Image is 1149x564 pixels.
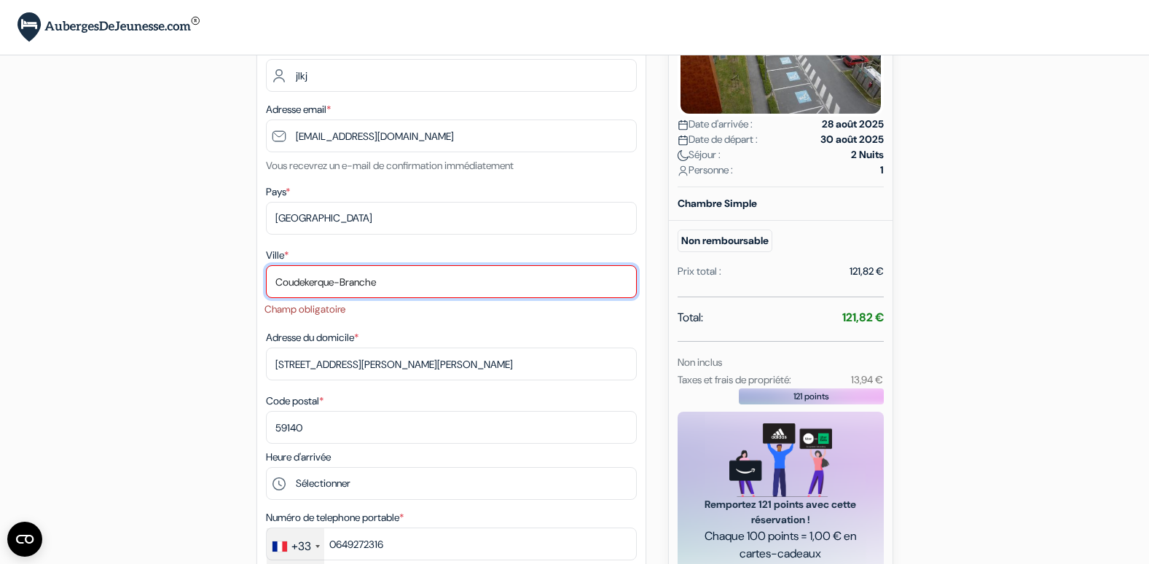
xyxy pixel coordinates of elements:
[266,330,358,345] label: Adresse du domicile
[266,450,331,465] label: Heure d'arrivée
[678,309,703,326] span: Total:
[678,117,753,132] span: Date d'arrivée :
[729,423,832,497] img: gift_card_hero_new.png
[851,373,883,386] small: 13,94 €
[266,248,289,263] label: Ville
[678,135,689,146] img: calendar.svg
[266,59,637,92] input: Entrer le nom de famille
[17,12,200,42] img: AubergesDeJeunesse.com
[678,162,733,178] span: Personne :
[267,528,324,564] div: France: +33
[678,373,791,386] small: Taxes et frais de propriété:
[678,120,689,130] img: calendar.svg
[678,165,689,176] img: user_icon.svg
[678,264,721,279] div: Prix total :
[264,302,637,317] li: Champ obligatoire
[880,162,884,178] strong: 1
[822,117,884,132] strong: 28 août 2025
[678,356,722,369] small: Non inclus
[695,528,866,563] span: Chaque 100 points = 1,00 € en cartes-cadeaux
[266,393,323,409] label: Code postal
[291,538,311,555] div: +33
[842,310,884,325] strong: 121,82 €
[266,102,331,117] label: Adresse email
[678,147,721,162] span: Séjour :
[820,132,884,147] strong: 30 août 2025
[678,230,772,252] small: Non remboursable
[850,264,884,279] div: 121,82 €
[266,159,514,172] small: Vous recevrez un e-mail de confirmation immédiatement
[793,390,829,403] span: 121 points
[7,522,42,557] button: Ouvrir le widget CMP
[266,528,637,560] input: 6 12 34 56 78
[678,197,757,210] b: Chambre Simple
[678,150,689,161] img: moon.svg
[678,132,758,147] span: Date de départ :
[851,147,884,162] strong: 2 Nuits
[266,510,404,525] label: Numéro de telephone portable
[695,497,866,528] span: Remportez 121 points avec cette réservation !
[266,184,290,200] label: Pays
[266,120,637,152] input: Entrer adresse e-mail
